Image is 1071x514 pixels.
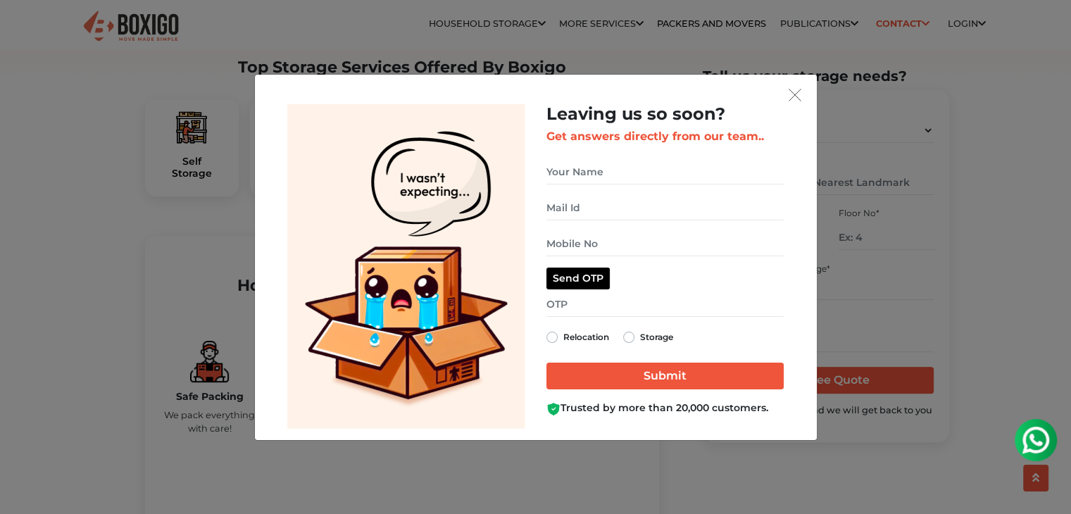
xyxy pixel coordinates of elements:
input: OTP [546,292,784,317]
img: exit [789,89,801,101]
input: Mobile No [546,232,784,256]
button: Send OTP [546,268,610,289]
input: Submit [546,363,784,389]
input: Mail Id [546,196,784,220]
div: Trusted by more than 20,000 customers. [546,401,784,415]
h3: Get answers directly from our team.. [546,130,784,143]
label: Relocation [563,329,609,346]
img: Lead Welcome Image [287,104,525,429]
label: Storage [640,329,673,346]
input: Your Name [546,160,784,184]
img: Boxigo Customer Shield [546,402,560,416]
img: whatsapp-icon.svg [14,14,42,42]
h2: Leaving us so soon? [546,104,784,125]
